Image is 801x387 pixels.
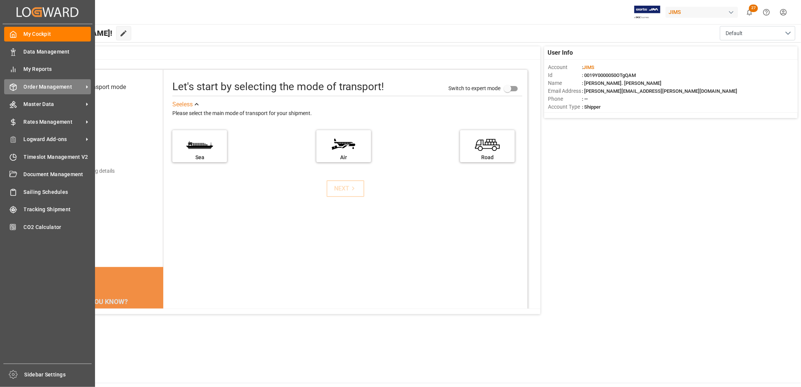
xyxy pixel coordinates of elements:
[666,5,741,19] button: JIMS
[634,6,660,19] img: Exertis%20JAM%20-%20Email%20Logo.jpg_1722504956.jpg
[24,170,91,178] span: Document Management
[4,184,91,199] a: Sailing Schedules
[4,149,91,164] a: Timeslot Management V2
[68,83,126,92] div: Select transport mode
[31,26,112,40] span: Hello [PERSON_NAME]!
[172,109,522,118] div: Please select the main mode of transport for your shipment.
[582,72,636,78] span: : 0019Y0000050OTgQAM
[548,63,582,71] span: Account
[334,184,357,193] div: NEXT
[24,118,83,126] span: Rates Management
[548,95,582,103] span: Phone
[24,30,91,38] span: My Cockpit
[749,5,758,12] span: 27
[25,371,92,379] span: Sidebar Settings
[4,167,91,182] a: Document Management
[4,27,91,41] a: My Cockpit
[172,100,193,109] div: See less
[582,88,737,94] span: : [PERSON_NAME][EMAIL_ADDRESS][PERSON_NAME][DOMAIN_NAME]
[24,223,91,231] span: CO2 Calculator
[24,153,91,161] span: Timeslot Management V2
[327,180,364,197] button: NEXT
[548,48,573,57] span: User Info
[24,188,91,196] span: Sailing Schedules
[666,7,738,18] div: JIMS
[582,80,661,86] span: : [PERSON_NAME]. [PERSON_NAME]
[24,135,83,143] span: Logward Add-ons
[582,64,594,70] span: :
[320,154,367,161] div: Air
[42,293,164,309] div: DID YOU KNOW?
[24,48,91,56] span: Data Management
[4,202,91,217] a: Tracking Shipment
[548,79,582,87] span: Name
[720,26,795,40] button: open menu
[4,62,91,77] a: My Reports
[583,64,594,70] span: JIMS
[172,79,384,95] div: Let's start by selecting the mode of transport!
[464,154,511,161] div: Road
[4,220,91,234] a: CO2 Calculator
[68,167,115,175] div: Add shipping details
[548,103,582,111] span: Account Type
[582,104,601,110] span: : Shipper
[758,4,775,21] button: Help Center
[726,29,743,37] span: Default
[4,44,91,59] a: Data Management
[548,87,582,95] span: Email Address
[24,100,83,108] span: Master Data
[24,83,83,91] span: Order Management
[24,65,91,73] span: My Reports
[582,96,588,102] span: : —
[176,154,223,161] div: Sea
[448,85,500,91] span: Switch to expert mode
[24,206,91,213] span: Tracking Shipment
[741,4,758,21] button: show 27 new notifications
[548,71,582,79] span: Id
